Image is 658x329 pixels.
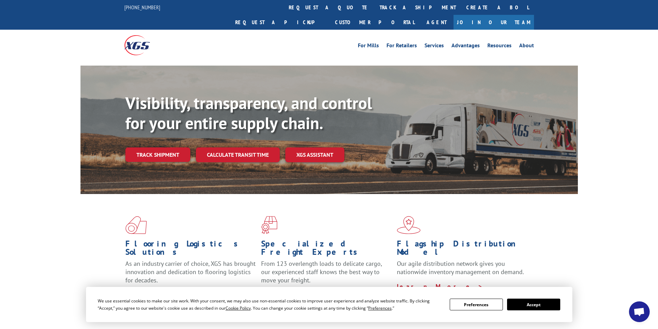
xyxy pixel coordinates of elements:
[98,297,441,312] div: We use essential cookies to make our site work. With your consent, we may also use non-essential ...
[454,15,534,30] a: Join Our Team
[397,216,421,234] img: xgs-icon-flagship-distribution-model-red
[196,147,280,162] a: Calculate transit time
[519,43,534,50] a: About
[86,287,572,322] div: Cookie Consent Prompt
[261,260,392,290] p: From 123 overlength loads to delicate cargo, our experienced staff knows the best way to move you...
[420,15,454,30] a: Agent
[285,147,344,162] a: XGS ASSISTANT
[125,260,256,284] span: As an industry carrier of choice, XGS has brought innovation and dedication to flooring logistics...
[629,301,650,322] div: Open chat
[397,240,527,260] h1: Flagship Distribution Model
[487,43,512,50] a: Resources
[507,299,560,310] button: Accept
[425,43,444,50] a: Services
[387,43,417,50] a: For Retailers
[125,92,372,134] b: Visibility, transparency, and control for your entire supply chain.
[397,260,524,276] span: Our agile distribution network gives you nationwide inventory management on demand.
[397,282,483,290] a: Learn More >
[125,216,147,234] img: xgs-icon-total-supply-chain-intelligence-red
[450,299,503,310] button: Preferences
[261,216,277,234] img: xgs-icon-focused-on-flooring-red
[368,305,392,311] span: Preferences
[125,147,190,162] a: Track shipment
[330,15,420,30] a: Customer Portal
[451,43,480,50] a: Advantages
[230,15,330,30] a: Request a pickup
[125,240,256,260] h1: Flooring Logistics Solutions
[358,43,379,50] a: For Mills
[261,240,392,260] h1: Specialized Freight Experts
[124,4,160,11] a: [PHONE_NUMBER]
[226,305,251,311] span: Cookie Policy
